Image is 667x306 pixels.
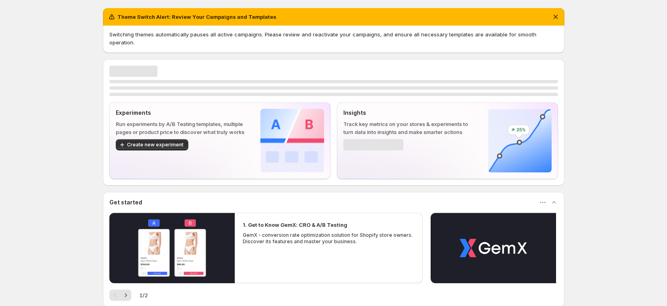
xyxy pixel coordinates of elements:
[243,232,415,245] p: GemX - conversion rate optimization solution for Shopify store owners. Discover its features and ...
[109,31,536,46] span: Switching themes automatically pauses all active campaigns. Please review and reactivate your cam...
[343,120,475,136] p: Track key metrics on your stores & experiments to turn data into insights and make smarter actions
[109,198,142,206] h3: Get started
[550,11,561,22] button: Dismiss notification
[431,213,556,283] button: Play video
[243,221,347,229] h2: 1. Get to Know GemX: CRO & A/B Testing
[109,213,235,283] button: Play video
[120,290,131,301] button: Next
[343,109,475,117] p: Insights
[117,13,276,21] h2: Theme Switch Alert: Review Your Campaigns and Templates
[488,109,552,172] img: Insights
[116,139,188,150] button: Create new experiment
[109,290,131,301] nav: Pagination
[116,109,248,117] p: Experiments
[260,109,324,172] img: Experiments
[116,120,248,136] p: Run experiments by A/B Testing templates, multiple pages or product price to discover what truly ...
[139,291,148,299] span: 1 / 2
[127,142,183,148] span: Create new experiment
